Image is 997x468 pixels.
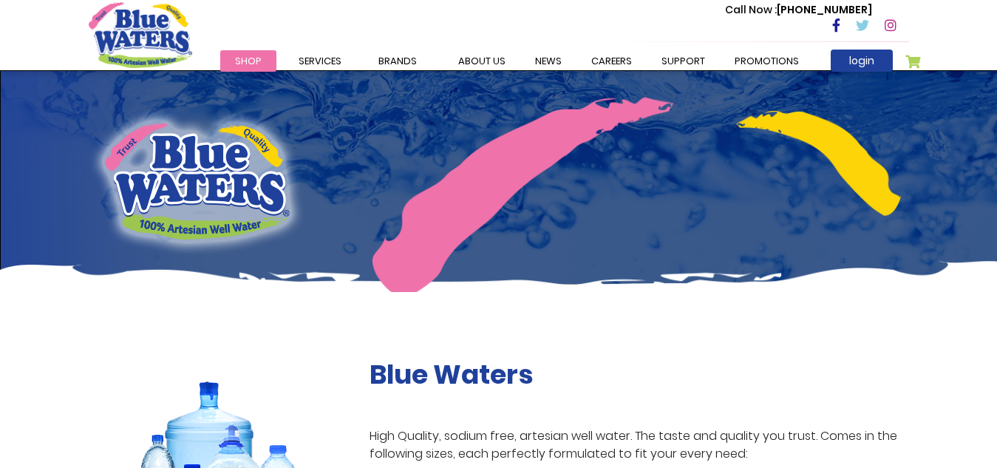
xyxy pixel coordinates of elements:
span: Shop [235,54,262,68]
a: support [647,50,720,72]
p: [PHONE_NUMBER] [725,2,872,18]
a: Promotions [720,50,814,72]
a: Services [284,50,356,72]
a: News [520,50,576,72]
span: Brands [378,54,417,68]
a: careers [576,50,647,72]
a: Shop [220,50,276,72]
span: Services [299,54,341,68]
h2: Blue Waters [370,359,909,390]
a: about us [443,50,520,72]
a: store logo [89,2,192,67]
span: Call Now : [725,2,777,17]
a: Brands [364,50,432,72]
p: High Quality, sodium free, artesian well water. The taste and quality you trust. Comes in the fol... [370,427,909,463]
a: login [831,50,893,72]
